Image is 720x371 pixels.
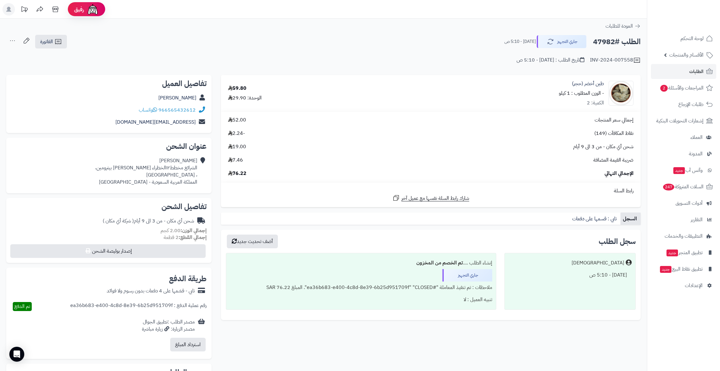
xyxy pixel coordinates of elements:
span: الأقسام والمنتجات [669,51,704,59]
span: جديد [666,250,678,256]
small: 2.00 كجم [161,227,207,234]
strong: إجمالي القطع: [179,234,207,241]
img: ai-face.png [86,3,99,16]
a: العملاء [651,130,716,145]
h2: تفاصيل العميل [11,80,207,87]
div: [DEMOGRAPHIC_DATA] [572,259,624,267]
span: الإعدادات [685,281,703,290]
span: ( شركة أي مكان ) [103,217,134,225]
a: واتساب [139,106,157,114]
a: السلات المتروكة247 [651,179,716,194]
a: [EMAIL_ADDRESS][DOMAIN_NAME] [115,118,196,126]
a: وآتس آبجديد [651,163,716,178]
span: التقارير [691,215,703,224]
span: 52.00 [228,117,246,124]
span: المدونة [689,149,703,158]
div: 59.80 [228,85,246,92]
span: تطبيق المتجر [666,248,703,257]
div: تابي - قسّمها على 4 دفعات بدون رسوم ولا فوائد [107,287,195,295]
small: [DATE] - 5:10 ص [504,39,536,45]
div: جاري التجهيز [442,269,492,282]
span: السلات المتروكة [662,182,704,191]
div: مصدر الزيارة: زيارة مباشرة [142,326,195,333]
span: التطبيقات والخدمات [665,232,703,240]
span: جديد [673,167,685,174]
div: Open Intercom Messenger [9,347,24,362]
span: العملاء [690,133,703,142]
div: ملاحظات : تم تنفيذ المعاملة "#ea36b683-e400-4c8d-8e39-6b25d951709f" "CLOSED". المبلغ 76.22 SAR [230,282,492,294]
small: - الوزن المطلوب : 1 كيلو [559,89,604,97]
div: رابط السلة [223,187,638,195]
a: [PERSON_NAME] [158,94,196,102]
button: أضف تحديث جديد [227,235,278,248]
div: رقم عملية الدفع : ea36b683-e400-4c8d-8e39-6b25d951709f [70,302,207,311]
span: شحن أي مكان - من 3 الى 9 أيام [573,143,634,150]
a: لوحة التحكم [651,31,716,46]
button: إصدار بوليصة الشحن [10,244,206,258]
span: 247 [662,183,675,191]
a: إشعارات التحويلات البنكية [651,113,716,128]
div: INV-2024-007558 [590,57,641,64]
strong: إجمالي الوزن: [180,227,207,234]
a: تحديثات المنصة [16,3,32,17]
div: مصدر الطلب :تطبيق الجوال [142,318,195,333]
img: logo-2.png [678,9,714,22]
span: الإجمالي النهائي [605,170,634,177]
span: العودة للطلبات [605,22,633,30]
span: -2.24 [228,130,245,137]
span: 76.22 [228,170,246,177]
h3: سجل الطلب [599,238,636,245]
a: شارك رابط السلة نفسها مع عميل آخر [392,194,469,202]
a: الإعدادات [651,278,716,293]
span: وآتس آب [673,166,703,175]
div: إنشاء الطلب .... [230,257,492,269]
h2: طريقة الدفع [169,275,207,282]
a: تابي : قسمها على دفعات [570,213,620,225]
span: رفيق [74,6,84,13]
h2: عنوان الشحن [11,143,207,150]
a: السجل [620,213,641,225]
div: [DATE] - 5:10 ص [508,269,632,281]
h2: الطلب #47982 [593,35,641,48]
div: شحن أي مكان - من 3 الى 9 أيام [103,218,194,225]
a: طين أخضر (حجر) [572,80,604,87]
a: التقارير [651,212,716,227]
button: استرداد المبلغ [170,338,206,351]
a: العودة للطلبات [605,22,641,30]
img: 1657970387-Green%20Clay-90x90.jpg [609,81,633,106]
small: 2 قطعة [164,234,207,241]
a: المدونة [651,146,716,161]
span: 2 [660,85,668,92]
span: ضريبة القيمة المضافة [593,157,634,164]
span: تم الدفع [14,303,30,310]
span: 19.00 [228,143,246,150]
span: جديد [660,266,671,273]
div: تنبيه العميل : لا [230,294,492,306]
span: إجمالي سعر المنتجات [595,117,634,124]
span: تطبيق نقاط البيع [659,265,703,273]
a: الطلبات [651,64,716,79]
span: إشعارات التحويلات البنكية [656,117,704,125]
h2: تفاصيل الشحن [11,203,207,210]
a: المراجعات والأسئلة2 [651,80,716,95]
a: طلبات الإرجاع [651,97,716,112]
div: الكمية: 2 [587,99,604,107]
a: التطبيقات والخدمات [651,229,716,244]
a: تطبيق المتجرجديد [651,245,716,260]
div: الوحدة: 29.90 [228,94,262,102]
a: أدوات التسويق [651,196,716,211]
b: تم الخصم من المخزون [416,259,463,267]
span: طلبات الإرجاع [678,100,704,109]
a: تطبيق نقاط البيعجديد [651,262,716,277]
span: 7.46 [228,157,243,164]
span: لوحة التحكم [680,34,704,43]
span: أدوات التسويق [676,199,703,208]
span: الفاتورة [40,38,53,45]
span: نقاط المكافآت (149) [594,130,634,137]
button: جاري التجهيز [537,35,587,48]
a: 966565432612 [158,106,196,114]
span: المراجعات والأسئلة [660,84,704,92]
span: الطلبات [689,67,704,76]
div: [PERSON_NAME] الشرائع مخطط١٢الخظراء [PERSON_NAME] بيترومين، ، [GEOGRAPHIC_DATA] المملكة العربية ا... [95,157,197,185]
